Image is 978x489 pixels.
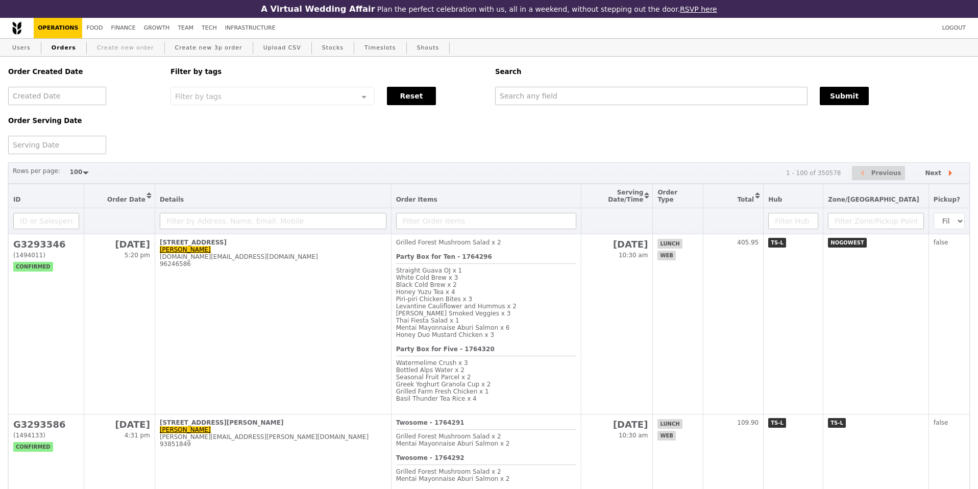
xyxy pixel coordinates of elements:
[82,18,107,38] a: Food
[828,418,846,428] span: TS-L
[852,166,905,181] button: Previous
[396,267,462,274] span: Straight Guava OJ x 1
[8,87,106,105] input: Created Date
[160,239,386,246] div: [STREET_ADDRESS]
[221,18,280,38] a: Infrastructure
[396,288,455,296] span: Honey Yuzu Tea x 4
[619,252,648,259] span: 10:30 am
[768,196,782,203] span: Hub
[737,239,759,246] span: 405.95
[396,454,464,461] b: Twosome - 1764292
[396,317,459,324] span: Thai Fiesta Salad x 1
[396,366,464,374] span: Bottled Alps Water x 2
[125,252,150,259] span: 5:20 pm
[171,39,247,57] a: Create new 3p order
[259,39,305,57] a: Upload CSV
[413,39,444,57] a: Shouts
[13,213,79,229] input: ID or Salesperson name
[871,167,901,179] span: Previous
[786,169,841,177] div: 1 - 100 of 350578
[387,87,436,105] button: Reset
[47,39,80,57] a: Orders
[13,196,20,203] span: ID
[160,419,386,426] div: [STREET_ADDRESS][PERSON_NAME]
[828,196,919,203] span: Zone/[GEOGRAPHIC_DATA]
[160,433,386,441] div: [PERSON_NAME][EMAIL_ADDRESS][PERSON_NAME][DOMAIN_NAME]
[107,18,140,38] a: Finance
[13,252,79,259] div: (1494011)
[768,213,818,229] input: Filter Hub
[160,213,386,229] input: Filter by Address, Name, Email, Mobile
[396,475,510,482] span: Mentai Mayonnaise Aburi Salmon x 2
[160,196,184,203] span: Details
[828,238,866,248] span: NOGOWEST
[396,374,471,381] span: Seasonal Fruit Parcel x 2
[396,419,464,426] b: Twosome - 1764291
[396,395,477,402] span: Basil Thunder Tea Rice x 4
[160,246,211,253] a: [PERSON_NAME]
[396,253,492,260] b: Party Box for Ten - 1764296
[396,303,517,310] span: Levantine Cauliflower and Hummus x 2
[586,419,648,430] h2: [DATE]
[768,238,786,248] span: TS-L
[495,87,808,105] input: Search any field
[13,442,53,452] span: confirmed
[657,431,675,441] span: web
[318,39,348,57] a: Stocks
[360,39,400,57] a: Timeslots
[657,239,682,249] span: lunch
[34,18,82,38] a: Operations
[396,324,510,331] span: Mentai Mayonnaise Aburi Salmon x 6
[160,253,386,260] div: [DOMAIN_NAME][EMAIL_ADDRESS][DOMAIN_NAME]
[934,239,948,246] span: false
[396,274,458,281] span: White Cold Brew x 3
[495,68,970,76] h5: Search
[198,18,221,38] a: Tech
[8,39,35,57] a: Users
[396,440,510,447] span: Mentai Mayonnaise Aburi Salmon x 2
[89,239,150,250] h2: [DATE]
[13,239,79,250] h2: G3293346
[934,419,948,426] span: false
[396,331,495,338] span: Honey Duo Mustard Chicken x 3
[396,196,437,203] span: Order Items
[396,388,489,395] span: Grilled Farm Fresh Chicken x 1
[396,381,491,388] span: Greek Yoghurt Granola Cup x 2
[586,239,648,250] h2: [DATE]
[8,68,158,76] h5: Order Created Date
[768,418,786,428] span: TS-L
[174,18,198,38] a: Team
[828,213,924,229] input: Filter Zone/Pickup Point
[195,4,783,14] div: Plan the perfect celebration with us, all in a weekend, without stepping out the door.
[820,87,869,105] button: Submit
[925,167,941,179] span: Next
[396,296,472,303] span: Piri‑piri Chicken Bites x 3
[396,433,501,440] span: Grilled Forest Mushroom Salad x 2
[657,189,677,203] span: Order Type
[89,419,150,430] h2: [DATE]
[160,260,386,267] div: 96246586
[657,251,675,260] span: web
[175,91,222,101] span: Filter by tags
[619,432,648,439] span: 10:30 am
[12,21,21,35] img: Grain logo
[916,166,965,181] button: Next
[396,310,511,317] span: [PERSON_NAME] Smoked Veggies x 3
[8,117,158,125] h5: Order Serving Date
[396,468,501,475] span: Grilled Forest Mushroom Salad x 2
[261,4,375,14] h3: A Virtual Wedding Affair
[396,213,576,229] input: Filter Order Items
[680,5,717,13] a: RSVP here
[657,419,682,429] span: lunch
[396,346,495,353] b: Party Box for Five - 1764320
[13,432,79,439] div: (1494133)
[13,419,79,430] h2: G3293586
[938,18,970,38] a: Logout
[13,166,60,176] label: Rows per page:
[93,39,158,57] a: Create new order
[934,196,960,203] span: Pickup?
[737,419,759,426] span: 109.90
[170,68,483,76] h5: Filter by tags
[396,281,457,288] span: Black Cold Brew x 2
[160,441,386,448] div: 93851849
